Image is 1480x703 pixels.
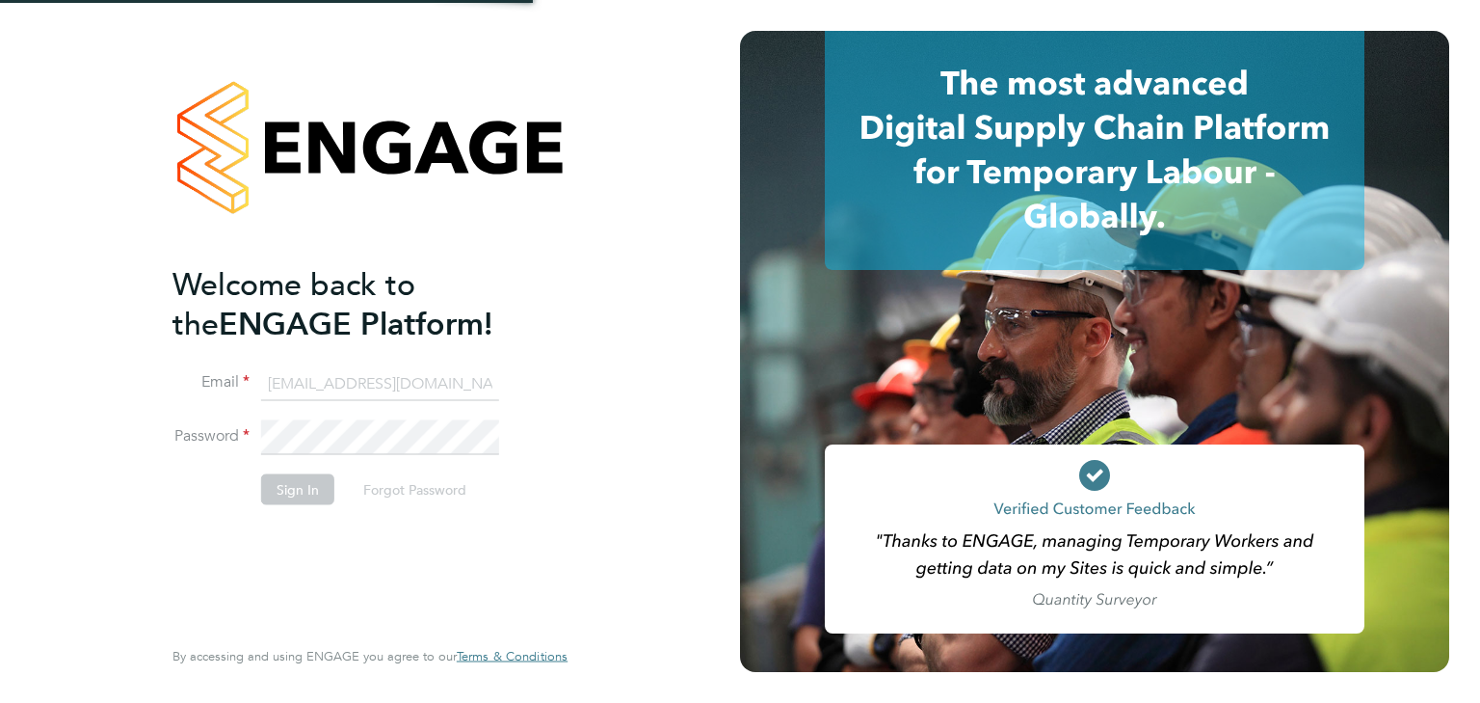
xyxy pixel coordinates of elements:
h2: ENGAGE Platform! [172,264,548,343]
span: By accessing and using ENGAGE you agree to our [172,648,568,664]
input: Enter your work email... [261,366,499,401]
button: Forgot Password [348,474,482,505]
span: Terms & Conditions [457,648,568,664]
button: Sign In [261,474,334,505]
a: Terms & Conditions [457,649,568,664]
label: Email [172,372,250,392]
span: Welcome back to the [172,265,415,342]
label: Password [172,426,250,446]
